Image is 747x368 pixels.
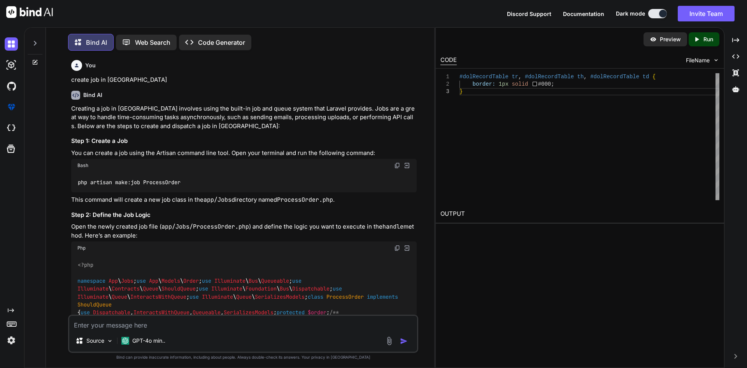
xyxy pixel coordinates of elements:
[77,162,88,169] span: Bash
[5,334,18,347] img: settings
[333,285,342,292] span: use
[193,309,221,316] span: Queueable
[198,38,245,47] p: Code Generator
[292,285,330,292] span: Dispatchable
[71,222,417,240] p: Open the newly created job file ( ) and define the logic you want to execute in the method. Here’...
[280,285,289,292] span: Bus
[277,196,333,204] code: ProcessOrder.php
[137,277,146,284] span: use
[440,73,449,81] div: 1
[81,309,90,316] span: use
[512,81,528,87] span: solid
[132,337,165,345] p: GPT-4o min..
[507,10,551,18] button: Discord Support
[224,309,274,316] span: SerializesModels
[459,88,463,95] span: }
[202,277,211,284] span: use
[678,6,735,21] button: Invite Team
[112,285,140,292] span: Contracts
[538,81,551,87] span: #000
[149,277,158,284] span: App
[189,293,199,300] span: use
[77,245,86,251] span: Php
[249,277,258,284] span: Bus
[161,223,249,231] code: app/Jobs/ProcessOrder.php
[498,81,508,87] span: 1px
[713,57,719,63] img: chevron down
[308,293,323,300] span: class
[199,285,208,292] span: use
[292,277,302,284] span: use
[133,309,189,316] span: InteractsWithQueue
[71,195,417,204] p: This command will create a new job class in the directory named .
[403,245,410,252] img: Open in Browser
[400,337,408,345] img: icon
[112,293,127,300] span: Queue
[78,261,93,268] span: <?php
[71,137,417,146] h3: Step 1: Create a Job
[77,285,109,292] span: Illuminate
[203,196,231,204] code: app/Jobs
[214,277,245,284] span: Illuminate
[563,11,604,17] span: Documentation
[616,10,645,18] span: Dark mode
[660,35,681,43] p: Preview
[202,293,233,300] span: Illuminate
[261,277,289,284] span: Queueable
[85,62,96,69] h6: You
[77,277,105,284] span: namespace
[652,74,655,80] span: {
[703,35,713,43] p: Run
[121,277,133,284] span: Jobs
[584,74,587,80] span: ,
[308,309,326,316] span: $order
[130,293,186,300] span: InteractsWithQueue
[5,58,18,72] img: darkAi-studio
[93,309,130,316] span: Dispatchable
[385,336,394,345] img: attachment
[255,293,305,300] span: SerializesModels
[394,245,400,251] img: copy
[83,91,102,99] h6: Bind AI
[71,149,417,158] p: You can create a job using the Artisan command line tool. Open your terminal and run the followin...
[650,36,657,43] img: preview
[551,81,554,87] span: ;
[77,301,112,308] span: ShouldQueue
[277,309,305,316] span: protected
[143,285,158,292] span: Queue
[135,38,170,47] p: Web Search
[590,74,639,80] span: #dolRecordTable
[512,74,518,80] span: tr
[507,11,551,17] span: Discord Support
[686,56,710,64] span: FileName
[440,56,457,65] div: CODE
[161,285,196,292] span: ShouldQueue
[367,293,398,300] span: implements
[211,285,242,292] span: Illuminate
[5,100,18,114] img: premium
[440,88,449,95] div: 3
[436,205,724,223] h2: OUTPUT
[71,104,417,131] p: Creating a job in [GEOGRAPHIC_DATA] involves using the built-in job and queue system that Laravel...
[77,178,181,187] code: php artisan make:job ProcessOrder
[77,293,109,300] span: Illuminate
[642,74,649,80] span: td
[472,81,495,87] span: border:
[5,121,18,135] img: cloudideIcon
[71,76,417,85] p: create job in [GEOGRAPHIC_DATA]
[382,223,403,231] code: handle
[518,74,521,80] span: ,
[563,10,604,18] button: Documentation
[109,277,118,284] span: App
[107,338,113,344] img: Pick Models
[525,74,574,80] span: #dolRecordTable
[394,162,400,169] img: copy
[245,285,277,292] span: Foundation
[5,79,18,93] img: githubDark
[403,162,410,169] img: Open in Browser
[577,74,584,80] span: th
[183,277,199,284] span: Order
[440,81,449,88] div: 2
[236,293,252,300] span: Queue
[71,211,417,220] h3: Step 2: Define the Job Logic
